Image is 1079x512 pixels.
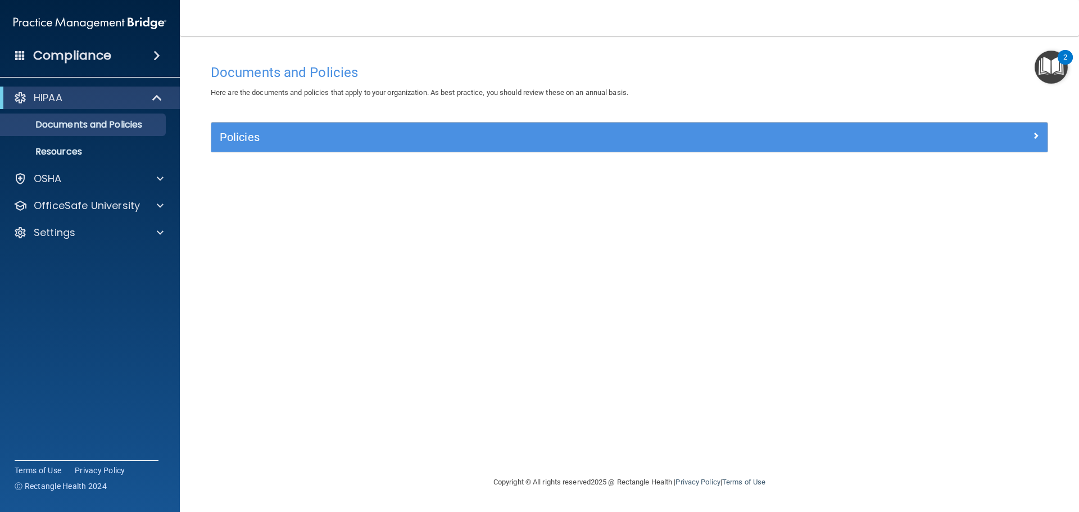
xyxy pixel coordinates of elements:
[7,119,161,130] p: Documents and Policies
[13,12,166,34] img: PMB logo
[211,65,1048,80] h4: Documents and Policies
[34,199,140,212] p: OfficeSafe University
[15,481,107,492] span: Ⓒ Rectangle Health 2024
[34,226,75,239] p: Settings
[33,48,111,64] h4: Compliance
[13,172,164,185] a: OSHA
[220,128,1039,146] a: Policies
[34,172,62,185] p: OSHA
[211,88,628,97] span: Here are the documents and policies that apply to your organization. As best practice, you should...
[1035,51,1068,84] button: Open Resource Center, 2 new notifications
[13,199,164,212] a: OfficeSafe University
[7,146,161,157] p: Resources
[13,91,163,105] a: HIPAA
[15,465,61,476] a: Terms of Use
[13,226,164,239] a: Settings
[675,478,720,486] a: Privacy Policy
[34,91,62,105] p: HIPAA
[220,131,830,143] h5: Policies
[424,464,835,500] div: Copyright © All rights reserved 2025 @ Rectangle Health | |
[722,478,765,486] a: Terms of Use
[1063,57,1067,72] div: 2
[75,465,125,476] a: Privacy Policy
